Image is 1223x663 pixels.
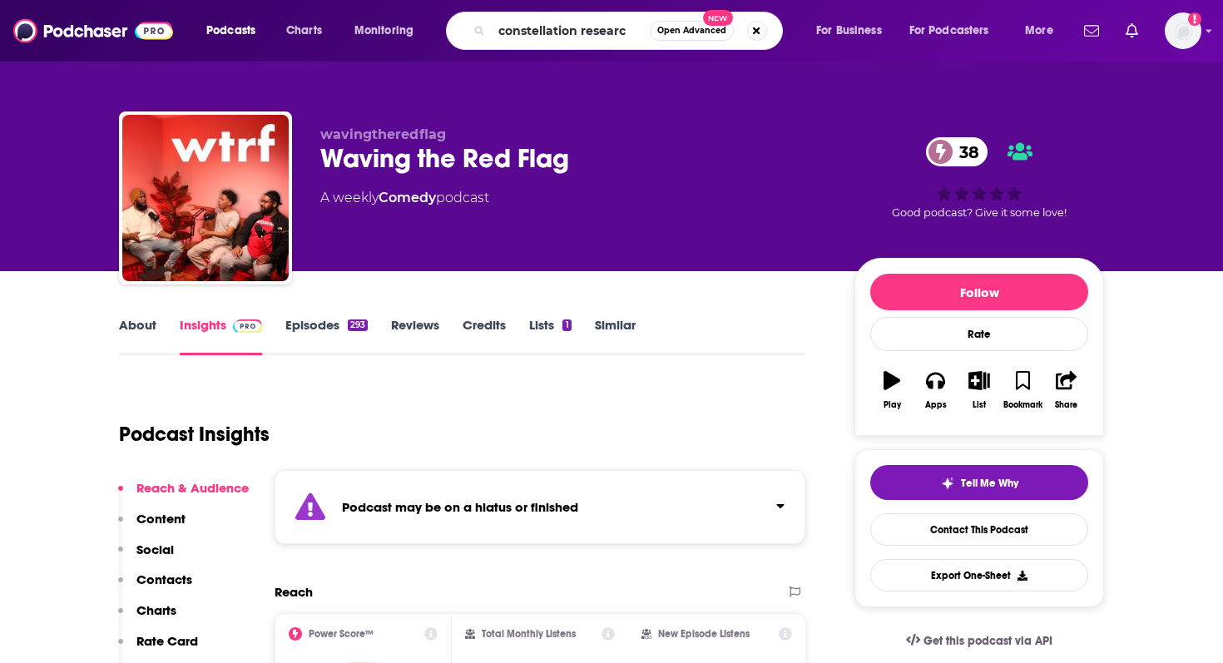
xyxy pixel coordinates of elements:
[1045,360,1088,420] button: Share
[320,188,489,208] div: A weekly podcast
[893,621,1066,661] a: Get this podcast via API
[650,21,734,41] button: Open AdvancedNew
[805,17,903,44] button: open menu
[343,17,435,44] button: open menu
[118,511,186,542] button: Content
[1165,12,1201,49] span: Logged in as megcassidy
[1077,17,1106,45] a: Show notifications dropdown
[854,126,1104,230] div: 38Good podcast? Give it some love!
[899,17,1013,44] button: open menu
[136,633,198,649] p: Rate Card
[658,628,750,640] h2: New Episode Listens
[595,317,636,355] a: Similar
[529,317,571,355] a: Lists1
[320,126,446,142] span: wavingtheredflag
[1119,17,1145,45] a: Show notifications dropdown
[136,542,174,557] p: Social
[275,470,805,544] section: Click to expand status details
[1165,12,1201,49] img: User Profile
[119,422,270,447] h1: Podcast Insights
[923,634,1052,648] span: Get this podcast via API
[354,19,413,42] span: Monitoring
[118,571,192,602] button: Contacts
[816,19,882,42] span: For Business
[136,480,249,496] p: Reach & Audience
[195,17,277,44] button: open menu
[925,400,947,410] div: Apps
[391,317,439,355] a: Reviews
[914,360,957,420] button: Apps
[884,400,901,410] div: Play
[1165,12,1201,49] button: Show profile menu
[275,17,332,44] a: Charts
[1003,400,1042,410] div: Bookmark
[13,15,173,47] img: Podchaser - Follow, Share and Rate Podcasts
[1001,360,1044,420] button: Bookmark
[909,19,989,42] span: For Podcasters
[118,542,174,572] button: Social
[973,400,986,410] div: List
[703,10,733,26] span: New
[1188,12,1201,26] svg: Add a profile image
[118,602,176,633] button: Charts
[1055,400,1077,410] div: Share
[870,559,1088,591] button: Export One-Sheet
[122,115,289,281] img: Waving the Red Flag
[348,319,368,331] div: 293
[870,465,1088,500] button: tell me why sparkleTell Me Why
[892,206,1067,219] span: Good podcast? Give it some love!
[958,360,1001,420] button: List
[342,499,578,515] strong: Podcast may be on a hiatus or finished
[206,19,255,42] span: Podcasts
[943,137,988,166] span: 38
[136,602,176,618] p: Charts
[1025,19,1053,42] span: More
[118,480,249,511] button: Reach & Audience
[463,317,506,355] a: Credits
[285,317,368,355] a: Episodes293
[379,190,436,205] a: Comedy
[482,628,576,640] h2: Total Monthly Listens
[492,17,650,44] input: Search podcasts, credits, & more...
[136,571,192,587] p: Contacts
[233,319,262,333] img: Podchaser Pro
[180,317,262,355] a: InsightsPodchaser Pro
[941,477,954,490] img: tell me why sparkle
[926,137,988,166] a: 38
[870,274,1088,310] button: Follow
[562,319,571,331] div: 1
[1013,17,1074,44] button: open menu
[136,511,186,527] p: Content
[275,584,313,600] h2: Reach
[961,477,1018,490] span: Tell Me Why
[119,317,156,355] a: About
[870,360,914,420] button: Play
[286,19,322,42] span: Charts
[309,628,374,640] h2: Power Score™
[870,513,1088,546] a: Contact This Podcast
[462,12,799,50] div: Search podcasts, credits, & more...
[870,317,1088,351] div: Rate
[657,27,726,35] span: Open Advanced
